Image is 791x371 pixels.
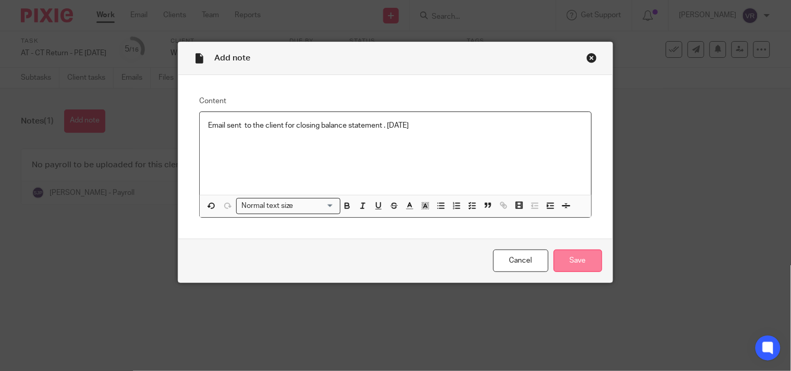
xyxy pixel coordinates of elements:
span: Normal text size [239,201,296,212]
span: Add note [214,54,250,62]
div: Close this dialog window [587,53,597,63]
p: Email sent to the client for closing balance statement . [DATE] [208,120,582,131]
input: Search for option [297,201,334,212]
a: Cancel [493,250,549,272]
div: Search for option [236,198,340,214]
input: Save [554,250,602,272]
label: Content [199,96,591,106]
